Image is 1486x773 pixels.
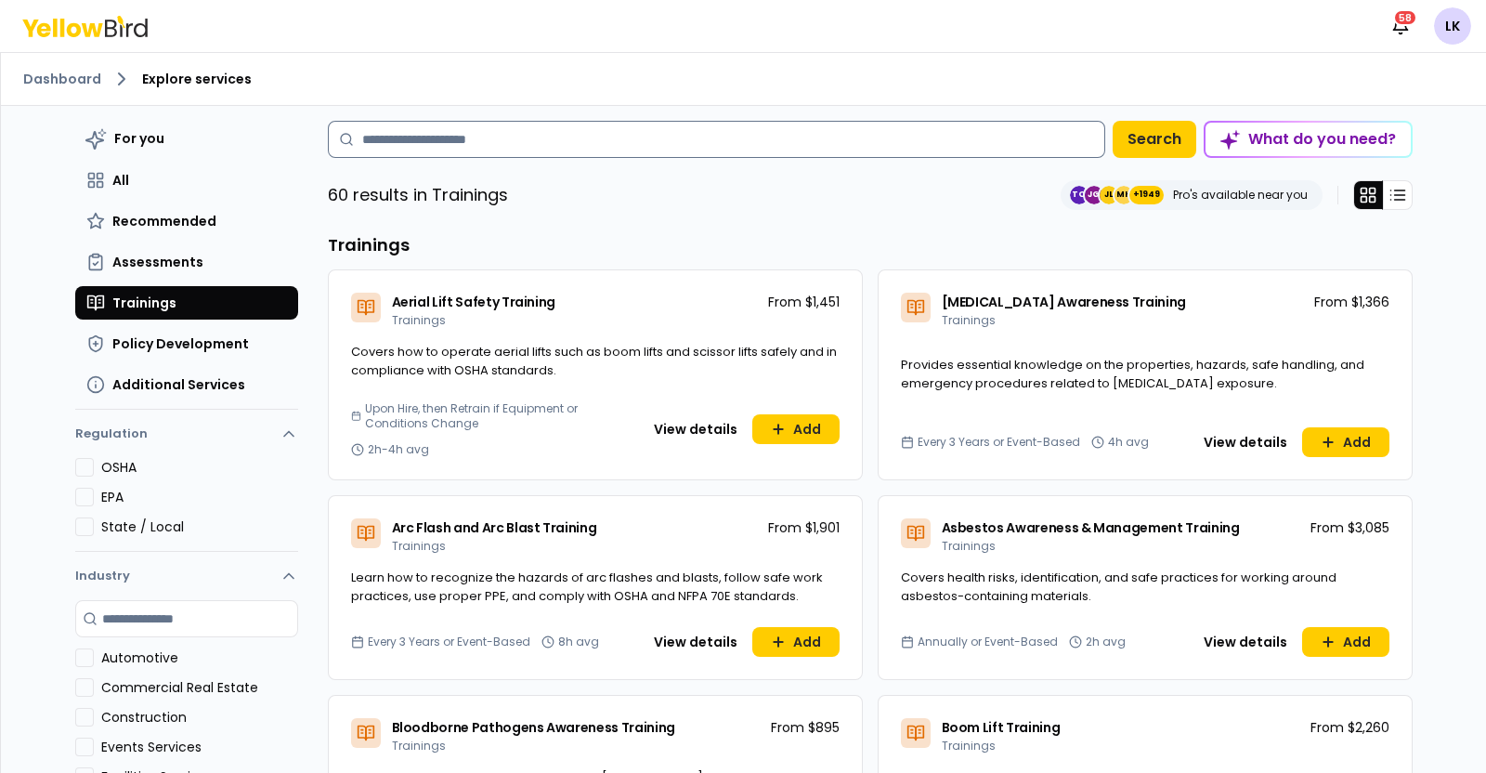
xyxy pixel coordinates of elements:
span: [MEDICAL_DATA] Awareness Training [942,293,1186,311]
span: 2h avg [1086,635,1126,649]
button: Additional Services [75,368,298,401]
h3: Trainings [328,232,1413,258]
button: Industry [75,552,298,600]
span: Trainings [392,312,446,328]
span: LK [1434,7,1471,45]
label: Construction [101,708,298,727]
button: All [75,164,298,197]
span: For you [114,129,164,148]
span: TC [1070,186,1088,204]
button: Add [752,414,840,444]
label: Commercial Real Estate [101,678,298,697]
button: View details [1193,627,1298,657]
button: Search [1113,121,1196,158]
div: What do you need? [1206,123,1411,156]
span: Assessments [112,253,203,271]
span: Trainings [942,538,996,554]
span: Arc Flash and Arc Blast Training [392,518,597,537]
span: Trainings [392,538,446,554]
p: Pro's available near you [1173,188,1308,203]
span: Trainings [112,294,176,312]
span: MH [1114,186,1133,204]
span: 4h avg [1108,435,1149,450]
button: For you [75,121,298,156]
button: View details [1193,427,1298,457]
span: Explore services [142,70,252,88]
button: 58 [1382,7,1419,45]
button: Assessments [75,245,298,279]
span: 2h-4h avg [368,442,429,457]
span: Policy Development [112,334,249,353]
p: From $895 [771,718,840,737]
button: View details [643,414,749,444]
span: JL [1100,186,1118,204]
span: Learn how to recognize the hazards of arc flashes and blasts, follow safe work practices, use pro... [351,569,823,605]
span: 8h avg [558,635,599,649]
label: Events Services [101,738,298,756]
span: Covers how to operate aerial lifts such as boom lifts and scissor lifts safely and in compliance ... [351,343,837,379]
span: Trainings [942,738,996,753]
span: Recommended [112,212,216,230]
div: Regulation [75,458,298,551]
button: Policy Development [75,327,298,360]
p: From $1,901 [768,518,840,537]
label: EPA [101,488,298,506]
p: From $1,451 [768,293,840,311]
p: 60 results in Trainings [328,182,508,208]
span: Every 3 Years or Event-Based [918,435,1080,450]
span: Every 3 Years or Event-Based [368,635,530,649]
p: From $1,366 [1314,293,1389,311]
span: Additional Services [112,375,245,394]
span: Boom Lift Training [942,718,1061,737]
button: Add [1302,627,1389,657]
span: +1949 [1133,186,1160,204]
span: All [112,171,129,190]
button: Regulation [75,417,298,458]
span: Asbestos Awareness & Management Training [942,518,1240,537]
label: OSHA [101,458,298,477]
span: Covers health risks, identification, and safe practices for working around asbestos-containing ma... [901,569,1336,605]
p: From $2,260 [1310,718,1389,737]
button: What do you need? [1204,121,1413,158]
button: View details [643,627,749,657]
span: Trainings [392,738,446,753]
button: Add [1302,427,1389,457]
span: Aerial Lift Safety Training [392,293,556,311]
span: JG [1085,186,1103,204]
button: Add [752,627,840,657]
p: From $3,085 [1310,518,1389,537]
div: 58 [1393,9,1417,26]
label: Automotive [101,649,298,667]
span: Annually or Event-Based [918,635,1058,649]
span: Upon Hire, then Retrain if Equipment or Conditions Change [365,401,635,431]
label: State / Local [101,518,298,536]
span: Bloodborne Pathogens Awareness Training [392,718,675,737]
span: Trainings [942,312,996,328]
button: Recommended [75,204,298,238]
span: Provides essential knowledge on the properties, hazards, safe handling, and emergency procedures ... [901,356,1364,392]
button: Trainings [75,286,298,320]
a: Dashboard [23,70,101,88]
nav: breadcrumb [23,68,1464,90]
